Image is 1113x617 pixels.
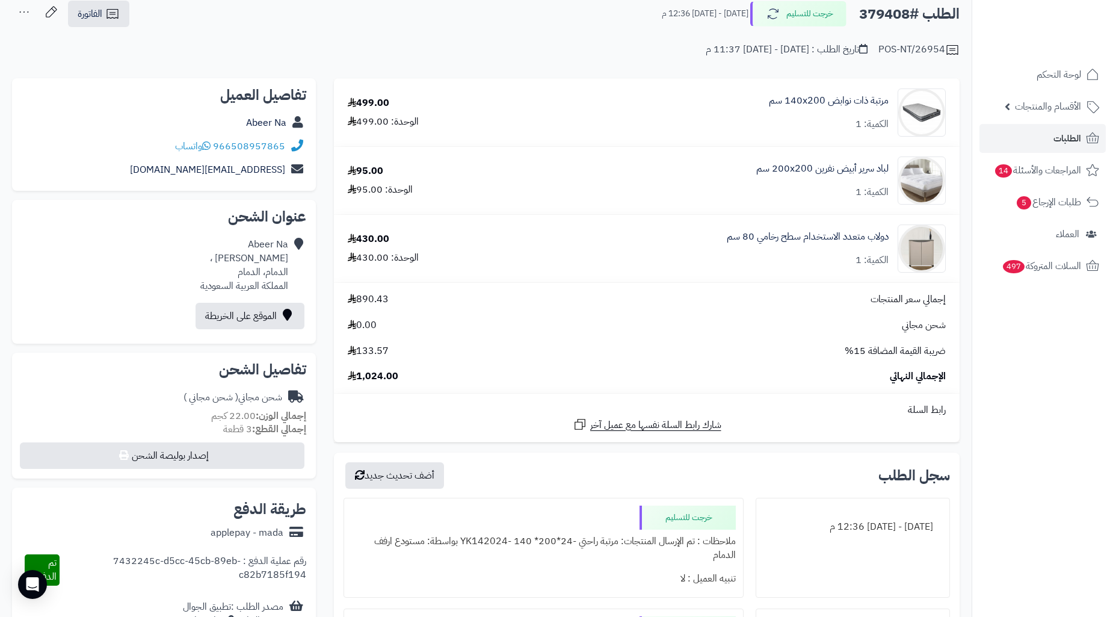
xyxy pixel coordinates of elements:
div: Abeer Na [PERSON_NAME] ، الدمام، الدمام المملكة العربية السعودية [200,238,288,293]
div: ملاحظات : تم الإرسال المنتجات: مرتبة راحتي -24*200* 140 -YK142024 بواسطة: مستودع ارفف الدمام [351,530,736,567]
div: الكمية: 1 [856,185,889,199]
button: أضف تحديث جديد [345,462,444,489]
div: POS-NT/26954 [878,43,960,57]
span: المراجعات والأسئلة [994,162,1081,179]
span: 890.43 [348,293,389,306]
div: رقم عملية الدفع : 7432245c-d5cc-45cb-89eb-c82b7185f194 [60,554,306,586]
div: شحن مجاني [183,391,282,405]
span: الطلبات [1053,130,1081,147]
a: طلبات الإرجاع5 [979,188,1106,217]
a: Abeer Na [246,116,286,130]
a: مرتبة ذات نوابض 140x200 سم [769,94,889,108]
div: الكمية: 1 [856,253,889,267]
span: شحن مجاني [902,318,946,332]
a: 966508957865 [213,139,285,153]
button: إصدار بوليصة الشحن [20,442,304,469]
span: 14 [995,164,1012,178]
h2: تفاصيل الشحن [22,362,306,377]
div: 430.00 [348,232,389,246]
div: رابط السلة [339,403,955,417]
a: الفاتورة [68,1,129,27]
a: دولاب متعدد الاستخدام سطح رخامي 80 سم [727,230,889,244]
div: 499.00 [348,96,389,110]
span: السلات المتروكة [1002,258,1081,274]
span: الفاتورة [78,7,102,21]
small: [DATE] - [DATE] 12:36 م [662,8,748,20]
h2: طريقة الدفع [233,502,306,516]
span: إجمالي سعر المنتجات [871,293,946,306]
span: 0.00 [348,318,377,332]
h2: الطلب #379408 [859,2,960,26]
div: الكمية: 1 [856,117,889,131]
strong: إجمالي الوزن: [256,409,306,423]
div: الوحدة: 499.00 [348,115,419,129]
strong: إجمالي القطع: [252,422,306,436]
a: العملاء [979,220,1106,249]
span: العملاء [1056,226,1079,243]
button: خرجت للتسليم [750,1,846,26]
div: 95.00 [348,164,383,178]
div: Open Intercom Messenger [18,570,47,599]
span: ( شحن مجاني ) [183,390,238,405]
small: 22.00 كجم [211,409,306,423]
img: 1702551583-26-90x90.jpg [898,88,945,137]
a: لباد سرير أبيض نفرين 200x200 سم [756,162,889,176]
img: 1732186343-220107020015-90x90.jpg [898,157,945,205]
a: الطلبات [979,124,1106,153]
small: 3 قطعة [223,422,306,436]
span: الأقسام والمنتجات [1015,98,1081,115]
a: واتساب [175,139,211,153]
h2: تفاصيل العميل [22,88,306,102]
span: الإجمالي النهائي [890,370,946,383]
span: 1,024.00 [348,370,398,383]
span: لوحة التحكم [1037,66,1081,83]
span: ضريبة القيمة المضافة 15% [845,344,946,358]
span: 5 [1017,196,1031,209]
span: شارك رابط السلة نفسها مع عميل آخر [590,418,721,432]
a: السلات المتروكة497 [979,252,1106,281]
h2: عنوان الشحن [22,209,306,224]
span: 133.57 [348,344,389,358]
div: الوحدة: 95.00 [348,183,413,197]
a: شارك رابط السلة نفسها مع عميل آخر [573,417,721,432]
img: 1758197515-1-90x90.jpg [898,225,945,273]
a: المراجعات والأسئلة14 [979,156,1106,185]
a: [EMAIL_ADDRESS][DOMAIN_NAME] [130,163,285,177]
div: applepay - mada [211,526,283,540]
a: لوحة التحكم [979,60,1106,89]
div: خرجت للتسليم [640,506,736,530]
div: [DATE] - [DATE] 12:36 م [763,515,942,539]
span: طلبات الإرجاع [1016,194,1081,211]
h3: سجل الطلب [878,468,950,483]
div: تنبيه العميل : لا [351,567,736,591]
img: logo-2.png [1031,32,1102,57]
a: الموقع على الخريطة [196,303,304,329]
div: الوحدة: 430.00 [348,251,419,265]
div: تاريخ الطلب : [DATE] - [DATE] 11:37 م [706,43,868,57]
span: 497 [1003,260,1025,273]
